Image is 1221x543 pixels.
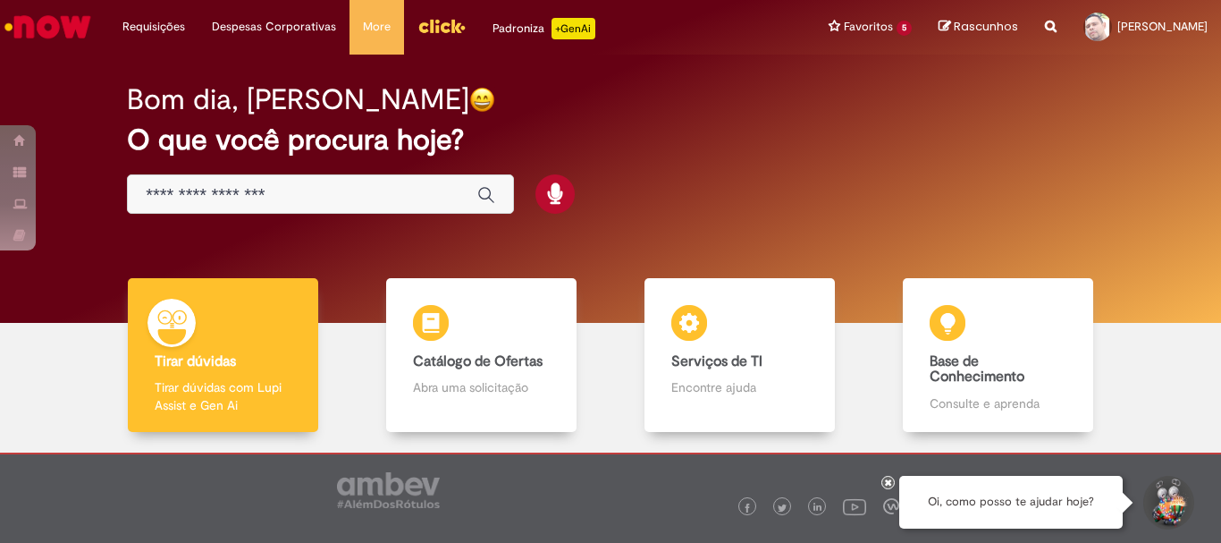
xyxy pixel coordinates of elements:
[127,84,469,115] h2: Bom dia, [PERSON_NAME]
[743,504,752,513] img: logo_footer_facebook.png
[897,21,912,36] span: 5
[939,19,1018,36] a: Rascunhos
[2,9,94,45] img: ServiceNow
[127,124,1094,156] h2: O que você procura hoje?
[155,378,291,414] p: Tirar dúvidas com Lupi Assist e Gen Ai
[1141,476,1194,530] button: Iniciar Conversa de Suporte
[94,278,352,433] a: Tirar dúvidas Tirar dúvidas com Lupi Assist e Gen Ai
[413,378,549,396] p: Abra uma solicitação
[417,13,466,39] img: click_logo_yellow_360x200.png
[122,18,185,36] span: Requisições
[869,278,1127,433] a: Base de Conhecimento Consulte e aprenda
[363,18,391,36] span: More
[813,503,822,513] img: logo_footer_linkedin.png
[212,18,336,36] span: Despesas Corporativas
[930,395,1065,412] p: Consulte e aprenda
[155,352,236,370] b: Tirar dúvidas
[337,472,440,508] img: logo_footer_ambev_rotulo_gray.png
[469,87,495,113] img: happy-face.png
[352,278,610,433] a: Catálogo de Ofertas Abra uma solicitação
[899,476,1123,529] div: Oi, como posso te ajudar hoje?
[552,18,595,39] p: +GenAi
[778,504,787,513] img: logo_footer_twitter.png
[493,18,595,39] div: Padroniza
[844,18,893,36] span: Favoritos
[843,495,866,518] img: logo_footer_youtube.png
[1117,19,1208,34] span: [PERSON_NAME]
[413,352,543,370] b: Catálogo de Ofertas
[954,18,1018,35] span: Rascunhos
[671,352,762,370] b: Serviços de TI
[930,352,1024,386] b: Base de Conhecimento
[883,498,899,514] img: logo_footer_workplace.png
[671,378,807,396] p: Encontre ajuda
[610,278,869,433] a: Serviços de TI Encontre ajuda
